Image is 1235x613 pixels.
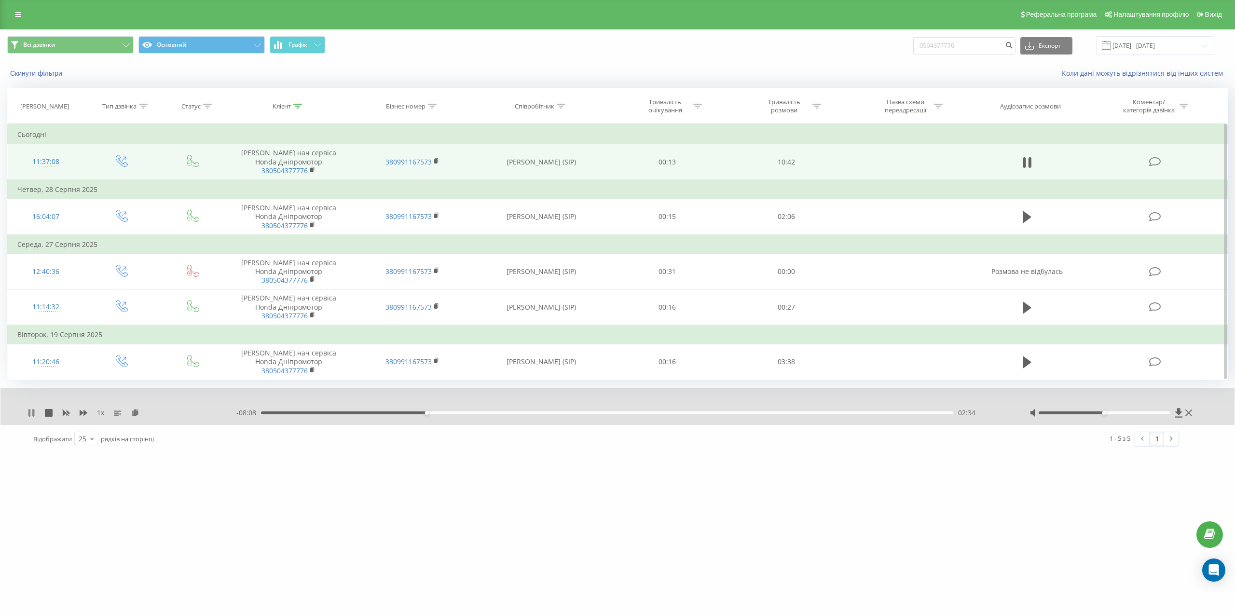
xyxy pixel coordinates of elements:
[261,221,308,230] a: 380504377776
[227,289,351,325] td: [PERSON_NAME] нач сервіса Honda Дніпромотор
[273,102,291,110] div: Клієнт
[261,311,308,320] a: 380504377776
[261,366,308,375] a: 380504377776
[474,254,608,289] td: [PERSON_NAME] (SIP)
[20,102,69,110] div: [PERSON_NAME]
[1026,11,1097,18] span: Реферальна програма
[639,98,691,114] div: Тривалість очікування
[270,36,325,54] button: Графік
[17,152,74,171] div: 11:37:08
[386,102,425,110] div: Бізнес номер
[880,98,932,114] div: Назва схеми переадресації
[474,289,608,325] td: [PERSON_NAME] (SIP)
[236,408,261,418] span: - 08:08
[727,289,846,325] td: 00:27
[1020,37,1072,54] button: Експорт
[474,344,608,380] td: [PERSON_NAME] (SIP)
[1000,102,1061,110] div: Аудіозапис розмови
[385,157,432,166] a: 380991167573
[261,275,308,285] a: 380504377776
[727,199,846,235] td: 02:06
[7,36,134,54] button: Всі дзвінки
[913,37,1015,54] input: Пошук за номером
[991,267,1063,276] span: Розмова не відбулась
[608,254,727,289] td: 00:31
[1110,434,1130,443] div: 1 - 5 з 5
[758,98,810,114] div: Тривалість розмови
[727,254,846,289] td: 00:00
[288,41,307,48] span: Графік
[17,353,74,371] div: 11:20:46
[8,125,1228,144] td: Сьогодні
[1150,432,1164,446] a: 1
[227,199,351,235] td: [PERSON_NAME] нач сервіса Honda Дніпромотор
[727,144,846,180] td: 10:42
[17,262,74,281] div: 12:40:36
[227,344,351,380] td: [PERSON_NAME] нач сервіса Honda Дніпромотор
[79,434,86,444] div: 25
[515,102,554,110] div: Співробітник
[33,435,72,443] span: Відображати
[17,207,74,226] div: 16:04:07
[385,302,432,312] a: 380991167573
[8,235,1228,254] td: Середа, 27 Серпня 2025
[474,199,608,235] td: [PERSON_NAME] (SIP)
[1121,98,1177,114] div: Коментар/категорія дзвінка
[1205,11,1222,18] span: Вихід
[608,289,727,325] td: 00:16
[608,344,727,380] td: 00:16
[385,267,432,276] a: 380991167573
[1102,411,1106,415] div: Accessibility label
[227,254,351,289] td: [PERSON_NAME] нач сервіса Honda Дніпромотор
[101,435,154,443] span: рядків на сторінці
[385,357,432,366] a: 380991167573
[181,102,201,110] div: Статус
[102,102,137,110] div: Тип дзвінка
[608,199,727,235] td: 00:15
[8,180,1228,199] td: Четвер, 28 Серпня 2025
[17,298,74,316] div: 11:14:32
[727,344,846,380] td: 03:38
[8,325,1228,344] td: Вівторок, 19 Серпня 2025
[1113,11,1189,18] span: Налаштування профілю
[385,212,432,221] a: 380991167573
[23,41,55,49] span: Всі дзвінки
[138,36,265,54] button: Основний
[261,166,308,175] a: 380504377776
[425,411,429,415] div: Accessibility label
[1062,68,1228,78] a: Коли дані можуть відрізнятися вiд інших систем
[227,144,351,180] td: [PERSON_NAME] нач сервіса Honda Дніпромотор
[958,408,975,418] span: 02:34
[7,69,67,78] button: Скинути фільтри
[608,144,727,180] td: 00:13
[474,144,608,180] td: [PERSON_NAME] (SIP)
[97,408,104,418] span: 1 x
[1202,559,1225,582] div: Open Intercom Messenger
